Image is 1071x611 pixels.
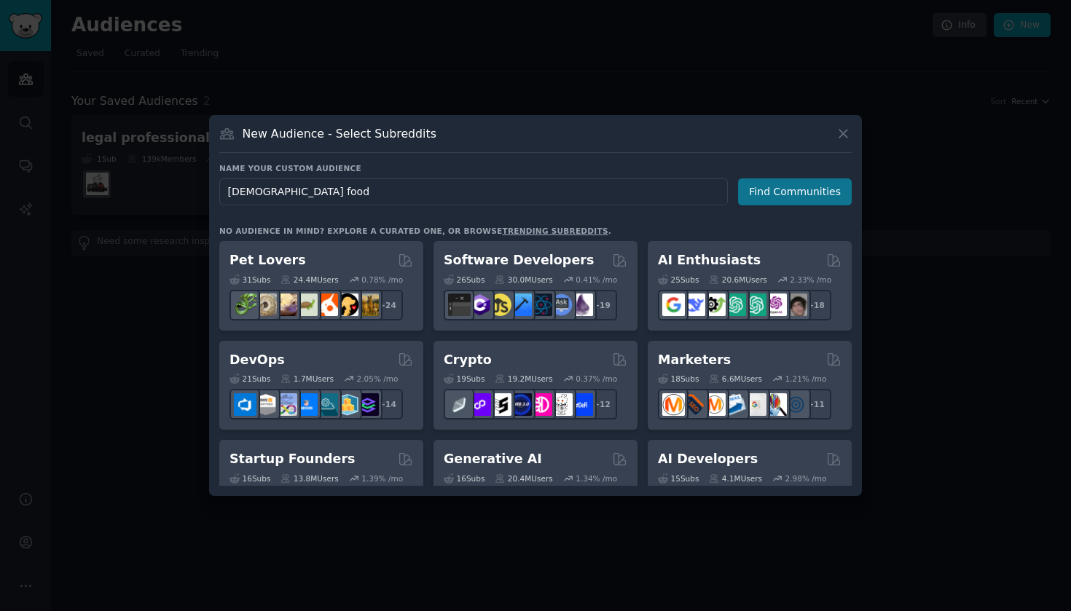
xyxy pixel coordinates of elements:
h3: Name your custom audience [219,163,852,173]
div: + 11 [801,389,831,419]
img: iOSProgramming [509,293,532,316]
img: chatgpt_promptDesign [723,293,746,316]
div: 18 Sub s [658,374,699,384]
img: Docker_DevOps [275,393,297,416]
div: 25 Sub s [658,275,699,285]
div: 31 Sub s [229,275,270,285]
img: chatgpt_prompts_ [744,293,766,316]
img: GoogleGeminiAI [662,293,685,316]
img: MarketingResearch [764,393,787,416]
h2: Generative AI [444,450,542,468]
div: 20.4M Users [495,473,552,484]
div: 16 Sub s [444,473,484,484]
div: + 14 [372,389,403,419]
img: turtle [295,293,318,316]
h2: AI Developers [658,450,758,468]
h2: Marketers [658,351,731,369]
img: OpenAIDev [764,293,787,316]
img: PetAdvice [336,293,358,316]
div: 26 Sub s [444,275,484,285]
img: Emailmarketing [723,393,746,416]
img: aws_cdk [336,393,358,416]
img: azuredevops [234,393,256,416]
div: 4.1M Users [709,473,762,484]
img: defi_ [570,393,593,416]
img: 0xPolygon [468,393,491,416]
img: PlatformEngineers [356,393,379,416]
h2: Software Developers [444,251,594,269]
a: trending subreddits [502,226,608,235]
div: 21 Sub s [229,374,270,384]
img: platformengineering [315,393,338,416]
div: 1.21 % /mo [785,374,827,384]
img: googleads [744,393,766,416]
h2: Crypto [444,351,492,369]
img: AWS_Certified_Experts [254,393,277,416]
img: OnlineMarketing [785,393,807,416]
div: 19 Sub s [444,374,484,384]
img: ballpython [254,293,277,316]
div: 15 Sub s [658,473,699,484]
h2: Pet Lovers [229,251,306,269]
h2: DevOps [229,351,285,369]
div: 0.37 % /mo [576,374,617,384]
div: 13.8M Users [280,473,338,484]
img: AskMarketing [703,393,726,416]
div: 24.4M Users [280,275,338,285]
div: 30.0M Users [495,275,552,285]
div: + 18 [801,290,831,320]
div: 16 Sub s [229,473,270,484]
div: 0.41 % /mo [576,275,617,285]
div: 0.78 % /mo [361,275,403,285]
div: + 12 [586,389,617,419]
img: DevOpsLinks [295,393,318,416]
img: content_marketing [662,393,685,416]
button: Find Communities [738,178,852,205]
img: learnjavascript [489,293,511,316]
img: web3 [509,393,532,416]
h2: AI Enthusiasts [658,251,761,269]
div: 2.33 % /mo [790,275,831,285]
div: 1.7M Users [280,374,334,384]
div: 1.39 % /mo [361,473,403,484]
img: ethfinance [448,393,471,416]
div: 1.34 % /mo [576,473,617,484]
div: + 19 [586,290,617,320]
div: 6.6M Users [709,374,762,384]
img: csharp [468,293,491,316]
div: 2.98 % /mo [785,473,827,484]
img: elixir [570,293,593,316]
img: AskComputerScience [550,293,573,316]
img: DeepSeek [683,293,705,316]
div: No audience in mind? Explore a curated one, or browse . [219,226,611,236]
div: 20.6M Users [709,275,766,285]
img: bigseo [683,393,705,416]
img: dogbreed [356,293,379,316]
img: herpetology [234,293,256,316]
img: ArtificalIntelligence [785,293,807,316]
h3: New Audience - Select Subreddits [243,126,436,141]
div: 19.2M Users [495,374,552,384]
input: Pick a short name, like "Digital Marketers" or "Movie-Goers" [219,178,728,205]
img: reactnative [530,293,552,316]
h2: Startup Founders [229,450,355,468]
img: leopardgeckos [275,293,297,316]
img: cockatiel [315,293,338,316]
img: ethstaker [489,393,511,416]
div: 2.05 % /mo [357,374,399,384]
img: AItoolsCatalog [703,293,726,316]
div: + 24 [372,290,403,320]
img: software [448,293,471,316]
img: CryptoNews [550,393,573,416]
img: defiblockchain [530,393,552,416]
